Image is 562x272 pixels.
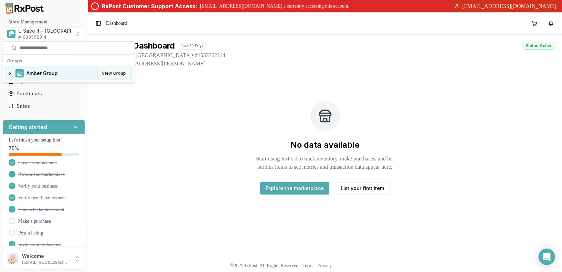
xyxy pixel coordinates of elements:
[8,90,79,97] div: Purchases
[248,155,402,171] p: Start using RxPost to track inventory, make purchases, and list surplus items to see metrics and ...
[9,123,47,131] h3: Getting started
[18,218,51,225] a: Make a purchase
[102,2,197,10] div: RxPost Customer Support Access:
[18,183,58,190] span: Verify your business
[3,101,85,112] button: Sales
[110,51,556,60] span: U Save It - [GEOGRAPHIC_DATA] • # 1033362314
[110,60,556,68] span: [STREET_ADDRESS][PERSON_NAME]
[522,42,556,50] div: Status: Active
[335,182,390,195] button: List your first item
[97,68,130,79] button: View Group
[539,249,555,265] div: Open Intercom Messenger
[18,171,65,178] span: Browse the marketplace
[7,253,18,264] img: User avatar
[18,159,57,166] span: Create your account
[18,34,46,40] span: # 1033362314
[22,253,70,260] p: Welcome
[178,42,207,50] div: Last 30 Days
[290,139,360,150] h2: No data available
[3,3,47,14] img: RxPost Logo
[110,40,175,51] h1: Store Dashboard
[3,88,85,99] button: Purchases
[260,182,329,195] button: Explore the marketplace
[18,206,64,213] span: Connect a bank account
[18,241,61,248] span: Invite your colleagues
[18,230,43,237] a: Post a listing
[3,19,85,25] h2: Store Management
[106,20,127,27] span: Dashboard
[303,263,315,268] a: Terms
[9,145,19,152] span: 75 %
[9,137,79,144] p: Let's finish your setup first!
[6,87,82,100] a: Purchases
[3,28,85,40] button: Select a view
[18,195,66,201] span: Verify beneficial owners
[462,2,556,10] span: [EMAIL_ADDRESS][DOMAIN_NAME]
[18,28,94,34] span: U Save It - [GEOGRAPHIC_DATA]
[26,70,58,77] span: Amber Group
[22,260,70,265] p: [EMAIL_ADDRESS][DOMAIN_NAME]
[317,263,332,268] a: Privacy
[200,3,349,10] p: [EMAIL_ADDRESS][DOMAIN_NAME] is currently accessing this account.
[106,20,127,27] nav: breadcrumb
[4,56,133,66] div: Groups
[6,100,82,112] a: Sales
[8,103,79,109] div: Sales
